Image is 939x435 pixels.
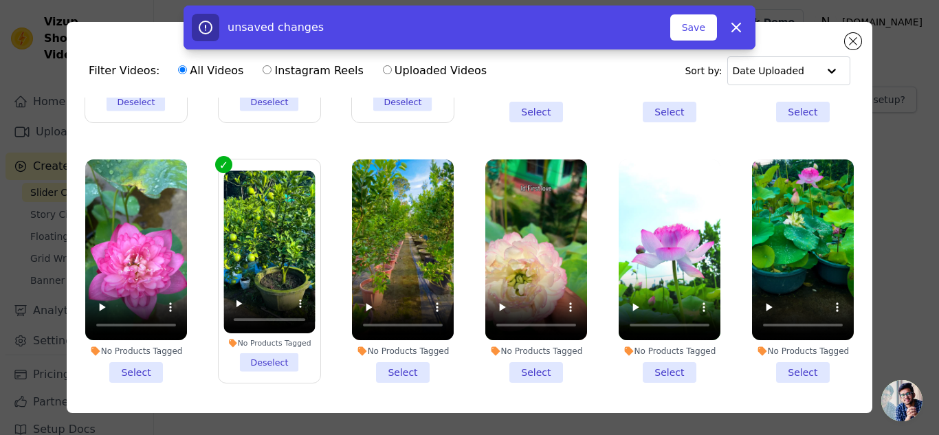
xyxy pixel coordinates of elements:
[228,21,324,34] span: unsaved changes
[89,55,494,87] div: Filter Videos:
[685,56,850,85] div: Sort by:
[85,346,187,357] div: No Products Tagged
[352,346,454,357] div: No Products Tagged
[223,338,315,348] div: No Products Tagged
[177,62,244,80] label: All Videos
[382,62,487,80] label: Uploaded Videos
[752,346,854,357] div: No Products Tagged
[881,380,923,421] div: Open chat
[485,346,587,357] div: No Products Tagged
[670,14,717,41] button: Save
[619,346,720,357] div: No Products Tagged
[262,62,364,80] label: Instagram Reels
